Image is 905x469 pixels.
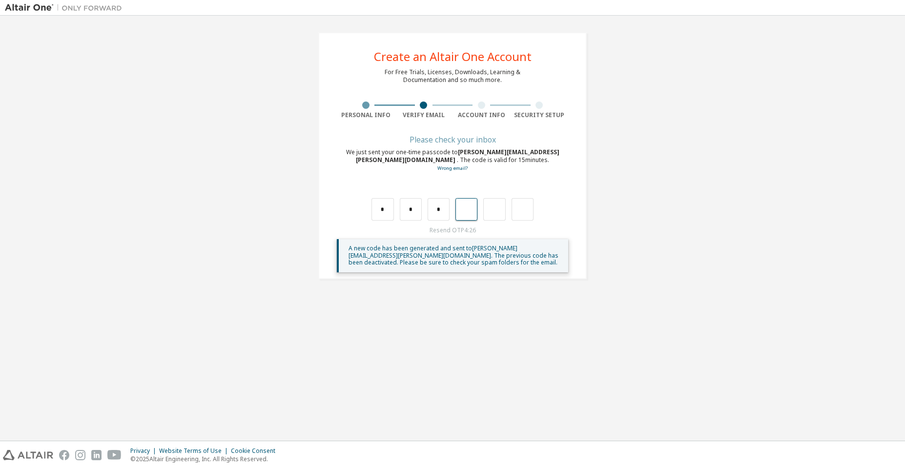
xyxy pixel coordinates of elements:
div: Personal Info [337,111,395,119]
div: Account Info [452,111,511,119]
span: [PERSON_NAME][EMAIL_ADDRESS][PERSON_NAME][DOMAIN_NAME] [356,148,559,164]
img: instagram.svg [75,450,85,460]
div: Privacy [130,447,159,455]
a: Go back to the registration form [437,165,468,171]
div: Verify Email [395,111,453,119]
div: Create an Altair One Account [374,51,532,62]
img: altair_logo.svg [3,450,53,460]
img: linkedin.svg [91,450,102,460]
div: Please check your inbox [337,137,568,143]
img: facebook.svg [59,450,69,460]
div: Security Setup [511,111,569,119]
img: Altair One [5,3,127,13]
img: youtube.svg [107,450,122,460]
div: Cookie Consent [231,447,281,455]
p: © 2025 Altair Engineering, Inc. All Rights Reserved. [130,455,281,463]
div: Website Terms of Use [159,447,231,455]
span: A new code has been generated and sent to [PERSON_NAME][EMAIL_ADDRESS][PERSON_NAME][DOMAIN_NAME] ... [349,244,558,266]
div: For Free Trials, Licenses, Downloads, Learning & Documentation and so much more. [385,68,520,84]
div: We just sent your one-time passcode to . The code is valid for 15 minutes. [337,148,568,172]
